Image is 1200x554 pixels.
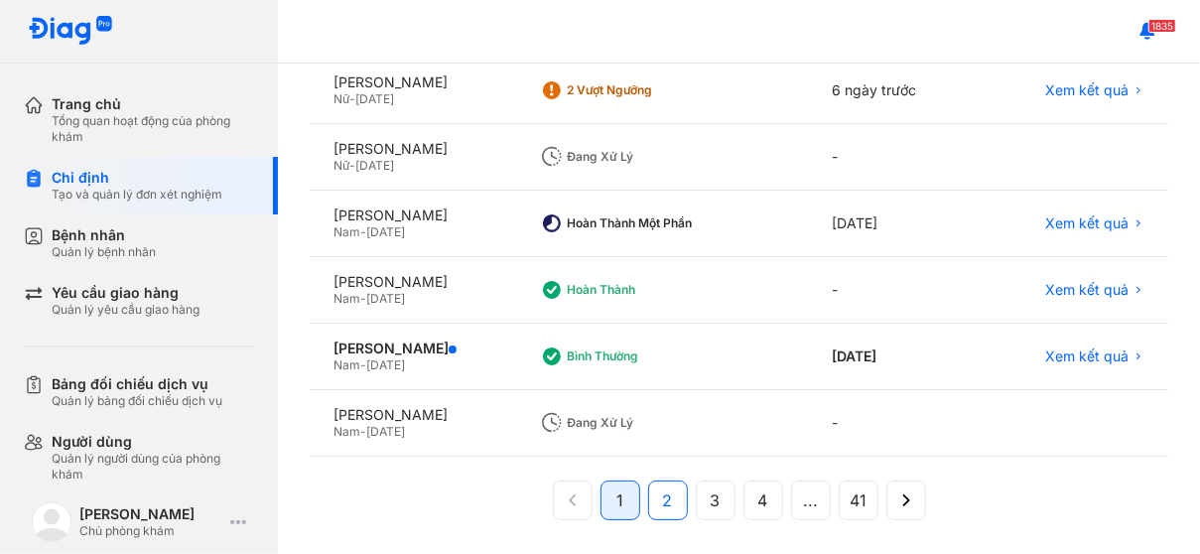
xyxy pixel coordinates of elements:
[52,113,254,145] div: Tổng quan hoạt động của phòng khám
[333,140,492,158] div: [PERSON_NAME]
[360,424,366,439] span: -
[355,91,394,106] span: [DATE]
[333,406,492,424] div: [PERSON_NAME]
[808,390,992,457] div: -
[333,158,349,173] span: Nữ
[1045,347,1129,365] span: Xem kết quả
[333,91,349,106] span: Nữ
[568,149,727,165] div: Đang xử lý
[711,488,721,512] span: 3
[52,393,222,409] div: Quản lý bảng đối chiếu dịch vụ
[349,158,355,173] span: -
[52,451,254,483] div: Quản lý người dùng của phòng khám
[648,481,688,520] button: 2
[663,488,673,512] span: 2
[839,481,878,520] button: 41
[79,505,222,523] div: [PERSON_NAME]
[568,282,727,298] div: Hoàn thành
[360,291,366,306] span: -
[52,433,254,451] div: Người dùng
[803,488,818,512] span: ...
[616,488,623,512] span: 1
[360,224,366,239] span: -
[52,375,222,393] div: Bảng đối chiếu dịch vụ
[28,16,113,47] img: logo
[333,207,492,224] div: [PERSON_NAME]
[696,481,735,520] button: 3
[52,302,200,318] div: Quản lý yêu cầu giao hàng
[333,340,492,357] div: [PERSON_NAME]
[52,226,156,244] div: Bệnh nhân
[366,224,405,239] span: [DATE]
[333,424,360,439] span: Nam
[568,215,727,231] div: Hoàn thành một phần
[366,357,405,372] span: [DATE]
[808,257,992,324] div: -
[1148,19,1176,33] span: 1835
[52,95,254,113] div: Trang chủ
[1045,281,1129,299] span: Xem kết quả
[52,187,222,203] div: Tạo và quản lý đơn xét nghiệm
[743,481,783,520] button: 4
[808,124,992,191] div: -
[808,58,992,124] div: 6 ngày trước
[333,224,360,239] span: Nam
[366,291,405,306] span: [DATE]
[600,481,640,520] button: 1
[1045,214,1129,232] span: Xem kết quả
[568,82,727,98] div: 2 Vượt ngưỡng
[808,191,992,257] div: [DATE]
[32,502,71,542] img: logo
[52,244,156,260] div: Quản lý bệnh nhân
[568,415,727,431] div: Đang xử lý
[1045,81,1129,99] span: Xem kết quả
[758,488,768,512] span: 4
[791,481,831,520] button: ...
[850,488,867,512] span: 41
[333,273,492,291] div: [PERSON_NAME]
[52,284,200,302] div: Yêu cầu giao hàng
[349,91,355,106] span: -
[333,73,492,91] div: [PERSON_NAME]
[808,324,992,390] div: [DATE]
[360,357,366,372] span: -
[355,158,394,173] span: [DATE]
[568,348,727,364] div: Bình thường
[52,169,222,187] div: Chỉ định
[333,357,360,372] span: Nam
[79,523,222,539] div: Chủ phòng khám
[366,424,405,439] span: [DATE]
[333,291,360,306] span: Nam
